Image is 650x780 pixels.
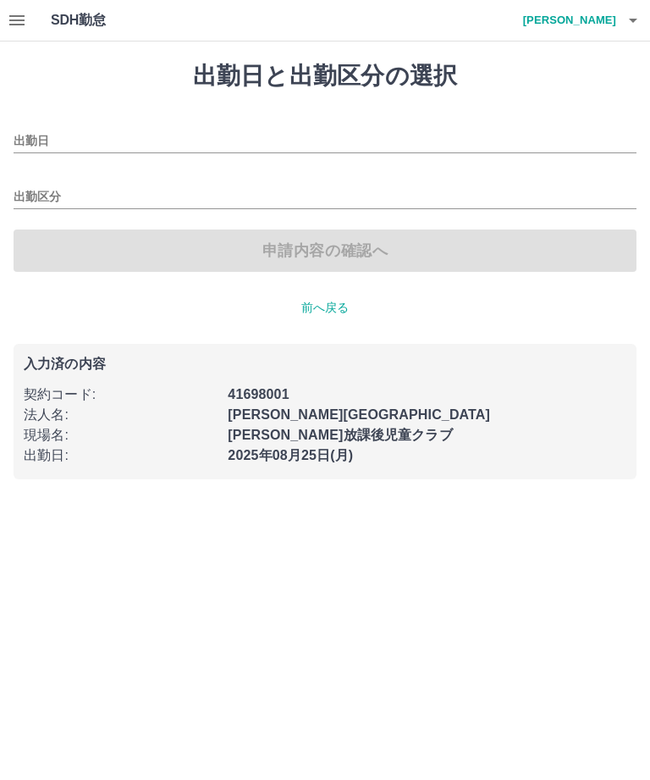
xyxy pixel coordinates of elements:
[228,448,353,462] b: 2025年08月25日(月)
[14,62,636,91] h1: 出勤日と出勤区分の選択
[228,428,452,442] b: [PERSON_NAME]放課後児童クラブ
[24,357,626,371] p: 入力済の内容
[228,407,490,422] b: [PERSON_NAME][GEOGRAPHIC_DATA]
[14,299,636,317] p: 前へ戻る
[24,405,218,425] p: 法人名 :
[24,445,218,466] p: 出勤日 :
[228,387,289,401] b: 41698001
[24,384,218,405] p: 契約コード :
[24,425,218,445] p: 現場名 :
